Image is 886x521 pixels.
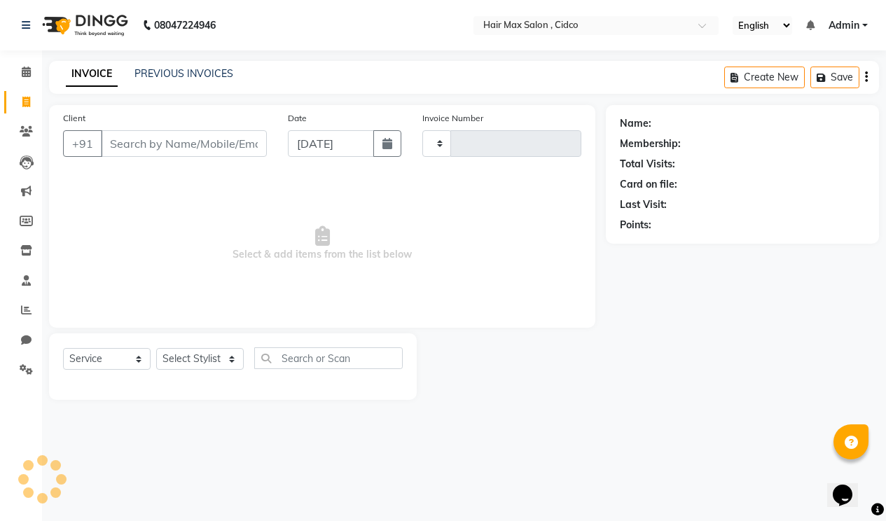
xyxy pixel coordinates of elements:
[101,130,267,157] input: Search by Name/Mobile/Email/Code
[620,157,675,172] div: Total Visits:
[829,18,859,33] span: Admin
[724,67,805,88] button: Create New
[620,137,681,151] div: Membership:
[620,197,667,212] div: Last Visit:
[154,6,216,45] b: 08047224946
[36,6,132,45] img: logo
[63,112,85,125] label: Client
[827,465,872,507] iframe: chat widget
[134,67,233,80] a: PREVIOUS INVOICES
[63,174,581,314] span: Select & add items from the list below
[63,130,102,157] button: +91
[422,112,483,125] label: Invoice Number
[288,112,307,125] label: Date
[620,116,651,131] div: Name:
[254,347,403,369] input: Search or Scan
[620,218,651,232] div: Points:
[66,62,118,87] a: INVOICE
[620,177,677,192] div: Card on file:
[810,67,859,88] button: Save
